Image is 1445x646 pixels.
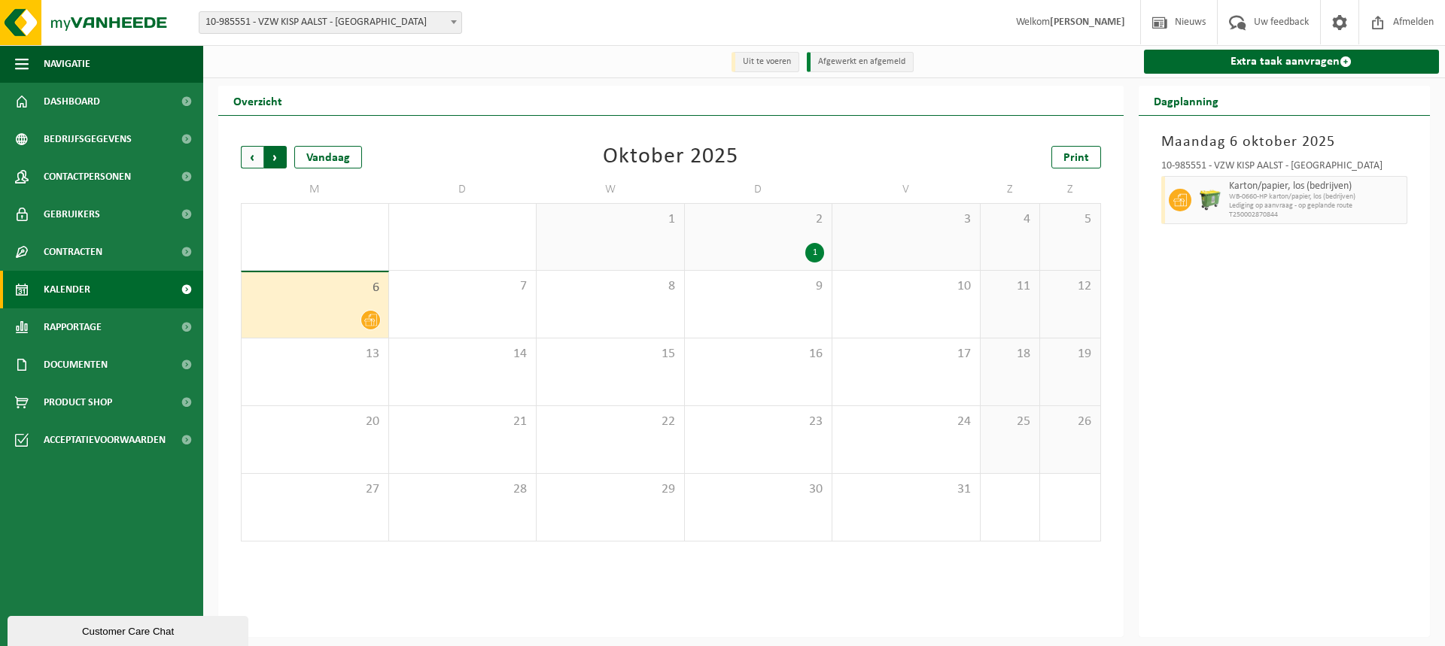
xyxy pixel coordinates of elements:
span: 8 [544,278,677,295]
td: Z [1040,176,1100,203]
span: 25 [988,414,1033,430]
td: W [537,176,685,203]
span: Lediging op aanvraag - op geplande route [1229,202,1404,211]
td: V [832,176,981,203]
span: 20 [249,414,381,430]
span: 2 [692,211,825,228]
span: 18 [988,346,1033,362]
span: Rapportage [44,308,102,346]
span: 16 [692,346,825,362]
span: 1 [544,211,677,228]
span: 24 [840,414,972,430]
h2: Overzicht [218,86,297,115]
span: Dashboard [44,83,100,120]
span: Bedrijfsgegevens [44,120,132,158]
span: 12 [1048,278,1092,295]
span: 30 [692,481,825,498]
span: 3 [840,211,972,228]
span: Gebruikers [44,196,100,233]
a: Extra taak aanvragen [1144,50,1440,74]
span: 14 [397,346,529,362]
span: 9 [692,278,825,295]
span: Volgende [264,146,287,168]
div: Oktober 2025 [603,146,738,168]
img: WB-0660-HPE-GN-50 [1199,189,1221,211]
span: Vorige [241,146,263,168]
span: 19 [1048,346,1092,362]
span: 13 [249,346,381,362]
td: M [241,176,389,203]
span: Print [1063,152,1089,164]
span: Kalender [44,271,90,308]
span: 4 [988,211,1033,228]
td: D [389,176,537,203]
span: 21 [397,414,529,430]
span: 7 [397,278,529,295]
span: 11 [988,278,1033,295]
span: 26 [1048,414,1092,430]
span: 10-985551 - VZW KISP AALST - AALST [199,11,462,34]
li: Uit te voeren [732,52,799,72]
span: Product Shop [44,384,112,421]
span: Karton/papier, los (bedrijven) [1229,180,1404,193]
span: 17 [840,346,972,362]
li: Afgewerkt en afgemeld [807,52,914,72]
div: Vandaag [294,146,362,168]
div: 1 [805,243,824,262]
span: WB-0660-HP karton/papier, los (bedrijven) [1229,193,1404,202]
span: Contactpersonen [44,158,131,196]
a: Print [1051,146,1101,168]
span: T250002870844 [1229,211,1404,220]
span: Documenten [44,346,108,384]
span: 29 [544,481,677,498]
span: 27 [249,481,381,498]
iframe: chat widget [8,613,251,646]
span: 6 [249,280,381,296]
td: D [685,176,833,203]
span: 31 [840,481,972,498]
span: 15 [544,346,677,362]
span: Acceptatievoorwaarden [44,421,166,459]
strong: [PERSON_NAME] [1050,17,1125,28]
span: Navigatie [44,45,90,83]
span: Contracten [44,233,102,271]
span: 5 [1048,211,1092,228]
span: 28 [397,481,529,498]
span: 10 [840,278,972,295]
span: 10-985551 - VZW KISP AALST - AALST [199,12,461,33]
div: 10-985551 - VZW KISP AALST - [GEOGRAPHIC_DATA] [1161,161,1408,176]
td: Z [981,176,1041,203]
h2: Dagplanning [1139,86,1234,115]
span: 23 [692,414,825,430]
h3: Maandag 6 oktober 2025 [1161,131,1408,153]
span: 22 [544,414,677,430]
